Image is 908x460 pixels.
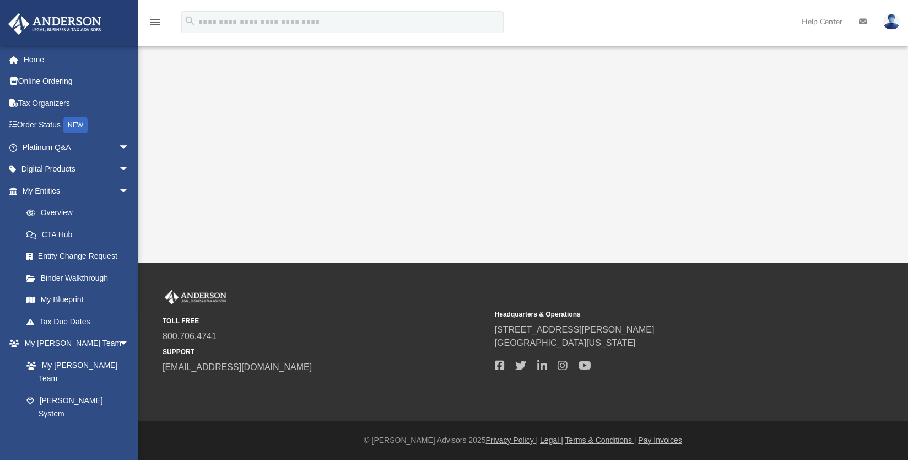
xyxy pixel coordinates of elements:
[63,117,88,133] div: NEW
[8,114,146,137] a: Order StatusNEW
[8,136,146,158] a: Platinum Q&Aarrow_drop_down
[8,180,146,202] a: My Entitiesarrow_drop_down
[15,289,140,311] a: My Blueprint
[15,311,146,333] a: Tax Due Dates
[138,435,908,446] div: © [PERSON_NAME] Advisors 2025
[8,71,146,93] a: Online Ordering
[486,436,538,445] a: Privacy Policy |
[163,316,487,326] small: TOLL FREE
[118,333,140,355] span: arrow_drop_down
[163,331,217,341] a: 800.706.4741
[118,180,140,202] span: arrow_drop_down
[5,13,105,35] img: Anderson Advisors Platinum Portal
[149,21,162,29] a: menu
[184,15,196,27] i: search
[149,15,162,29] i: menu
[163,362,312,372] a: [EMAIL_ADDRESS][DOMAIN_NAME]
[495,325,655,334] a: [STREET_ADDRESS][PERSON_NAME]
[15,267,146,289] a: Binder Walkthrough
[15,202,146,224] a: Overview
[565,436,636,445] a: Terms & Conditions |
[638,436,682,445] a: Pay Invoices
[15,223,146,245] a: CTA Hub
[495,309,819,319] small: Headquarters & Operations
[15,389,140,425] a: [PERSON_NAME] System
[118,136,140,159] span: arrow_drop_down
[15,354,135,389] a: My [PERSON_NAME] Team
[8,49,146,71] a: Home
[163,347,487,357] small: SUPPORT
[118,158,140,181] span: arrow_drop_down
[495,338,636,347] a: [GEOGRAPHIC_DATA][US_STATE]
[163,290,229,304] img: Anderson Advisors Platinum Portal
[8,333,140,355] a: My [PERSON_NAME] Teamarrow_drop_down
[540,436,563,445] a: Legal |
[8,158,146,180] a: Digital Productsarrow_drop_down
[15,245,146,268] a: Entity Change Request
[8,92,146,114] a: Tax Organizers
[883,14,900,30] img: User Pic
